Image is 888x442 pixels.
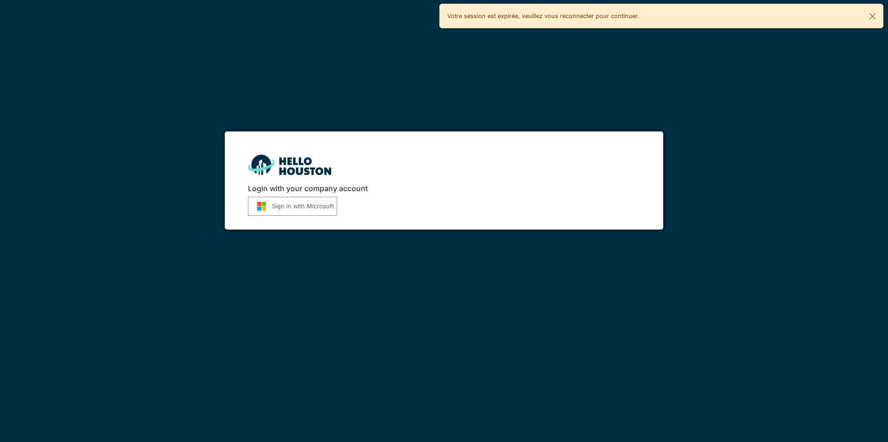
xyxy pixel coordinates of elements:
button: Sign in with Microsoft [248,197,337,216]
div: Votre session est expirée, veuillez vous reconnecter pour continuer. [439,4,883,28]
h6: Login with your company account [248,184,640,193]
button: Close [862,4,883,29]
img: MS-SymbolLockup-P_kNf4n3.svg [251,201,272,211]
img: HH_line-BYnF2_Hg.png [248,155,331,174]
